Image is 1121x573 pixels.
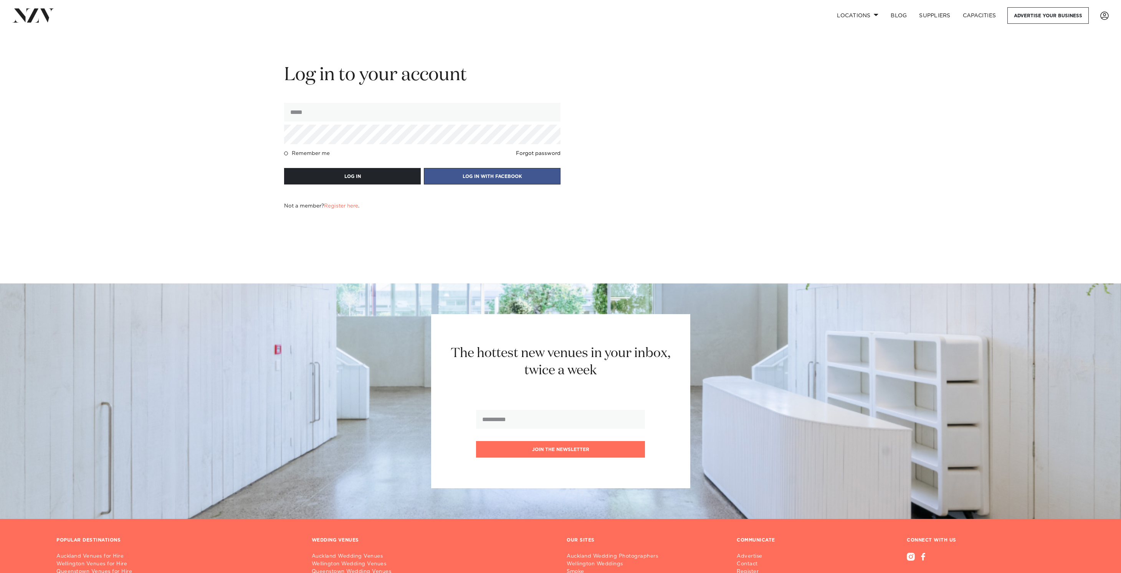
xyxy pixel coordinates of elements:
[56,537,121,543] h3: POPULAR DESTINATIONS
[312,553,555,560] a: Auckland Wedding Venues
[312,537,359,543] h3: WEDDING VENUES
[737,553,793,560] a: Advertise
[567,553,664,560] a: Auckland Wedding Photographers
[913,7,956,24] a: SUPPLIERS
[292,150,330,156] h4: Remember me
[567,560,664,568] a: Wellington Weddings
[907,537,1065,543] h3: CONNECT WITH US
[284,63,560,87] h2: Log in to your account
[1007,7,1089,24] a: Advertise your business
[441,345,680,379] h2: The hottest new venues in your inbox, twice a week
[885,7,913,24] a: BLOG
[56,560,299,568] a: Wellington Venues for Hire
[56,553,299,560] a: Auckland Venues for Hire
[284,203,359,209] h4: Not a member? .
[567,537,595,543] h3: OUR SITES
[737,560,793,568] a: Contact
[957,7,1002,24] a: Capacities
[312,560,555,568] a: Wellington Wedding Venues
[476,441,645,458] button: Join the newsletter
[831,7,885,24] a: Locations
[516,150,560,156] a: Forgot password
[12,8,54,22] img: nzv-logo.png
[737,537,775,543] h3: COMMUNICATE
[324,203,358,209] a: Register here
[424,173,560,179] a: LOG IN WITH FACEBOOK
[284,168,421,184] button: LOG IN
[424,168,560,184] button: LOG IN WITH FACEBOOK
